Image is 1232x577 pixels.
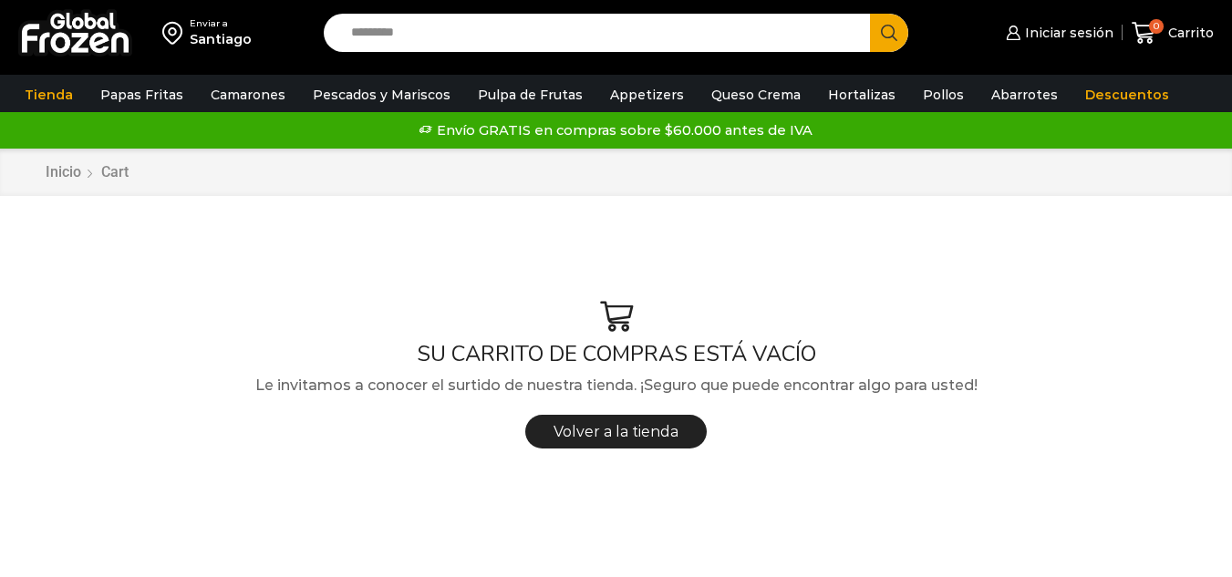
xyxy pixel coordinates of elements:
p: Le invitamos a conocer el surtido de nuestra tienda. ¡Seguro que puede encontrar algo para usted! [32,374,1200,397]
span: Carrito [1164,24,1214,42]
span: 0 [1149,19,1164,34]
a: 0 Carrito [1132,12,1214,55]
a: Camarones [202,77,295,112]
a: Abarrotes [982,77,1067,112]
h1: SU CARRITO DE COMPRAS ESTÁ VACÍO [32,341,1200,367]
a: Iniciar sesión [1001,15,1113,51]
a: Inicio [45,162,82,183]
a: Pollos [914,77,973,112]
a: Queso Crema [702,77,810,112]
a: Descuentos [1076,77,1178,112]
span: Cart [101,163,129,180]
button: Search button [870,14,908,52]
span: Volver a la tienda [554,423,678,440]
a: Pescados y Mariscos [304,77,460,112]
a: Pulpa de Frutas [469,77,592,112]
a: Tienda [16,77,82,112]
a: Hortalizas [819,77,905,112]
a: Papas Fritas [91,77,192,112]
div: Santiago [190,30,252,48]
img: address-field-icon.svg [162,17,190,48]
div: Enviar a [190,17,252,30]
span: Iniciar sesión [1020,24,1113,42]
a: Volver a la tienda [525,415,707,448]
a: Appetizers [601,77,693,112]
